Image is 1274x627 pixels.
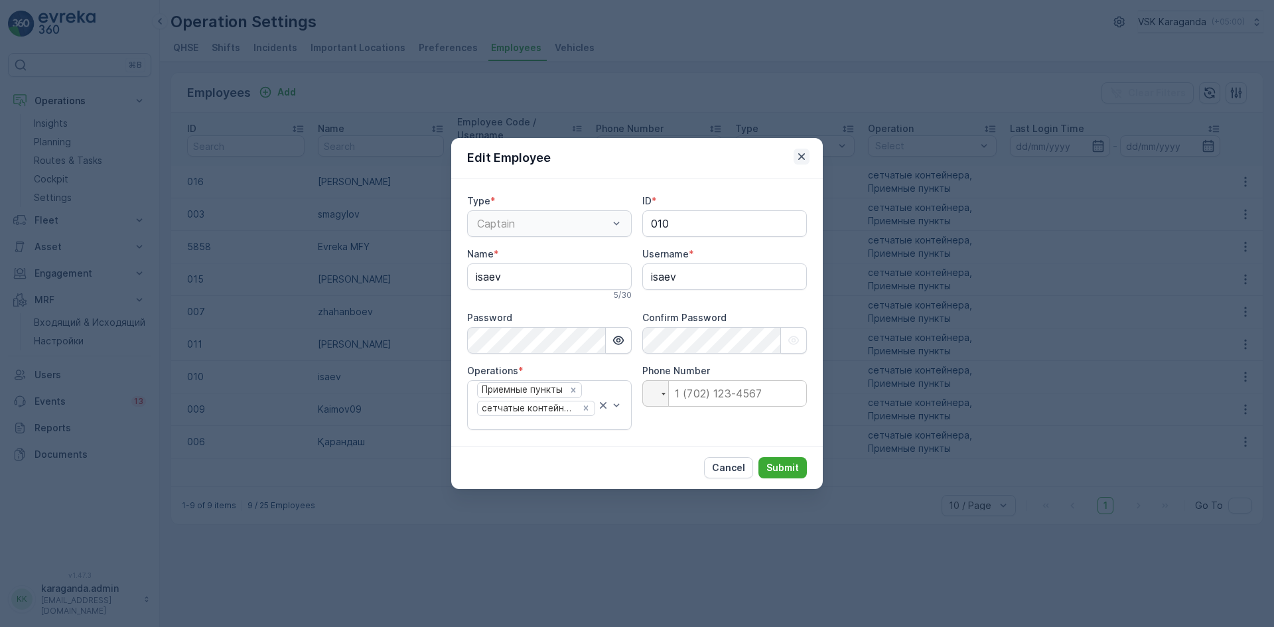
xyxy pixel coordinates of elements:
[467,195,490,206] label: Type
[579,402,593,414] div: Remove сетчатыe контейнера
[712,461,745,474] p: Cancel
[467,365,518,376] label: Operations
[467,248,494,259] label: Name
[642,312,727,323] label: Confirm Password
[642,365,710,376] label: Phone Number
[478,401,578,415] div: сетчатыe контейнера
[704,457,753,478] button: Cancel
[614,290,632,301] p: 5 / 30
[758,457,807,478] button: Submit
[467,149,551,167] p: Edit Employee
[478,383,565,397] div: Приемные пункты
[642,380,807,407] input: 1 (702) 123-4567
[642,248,689,259] label: Username
[642,195,652,206] label: ID
[566,384,581,396] div: Remove Приемные пункты
[766,461,799,474] p: Submit
[467,312,512,323] label: Password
